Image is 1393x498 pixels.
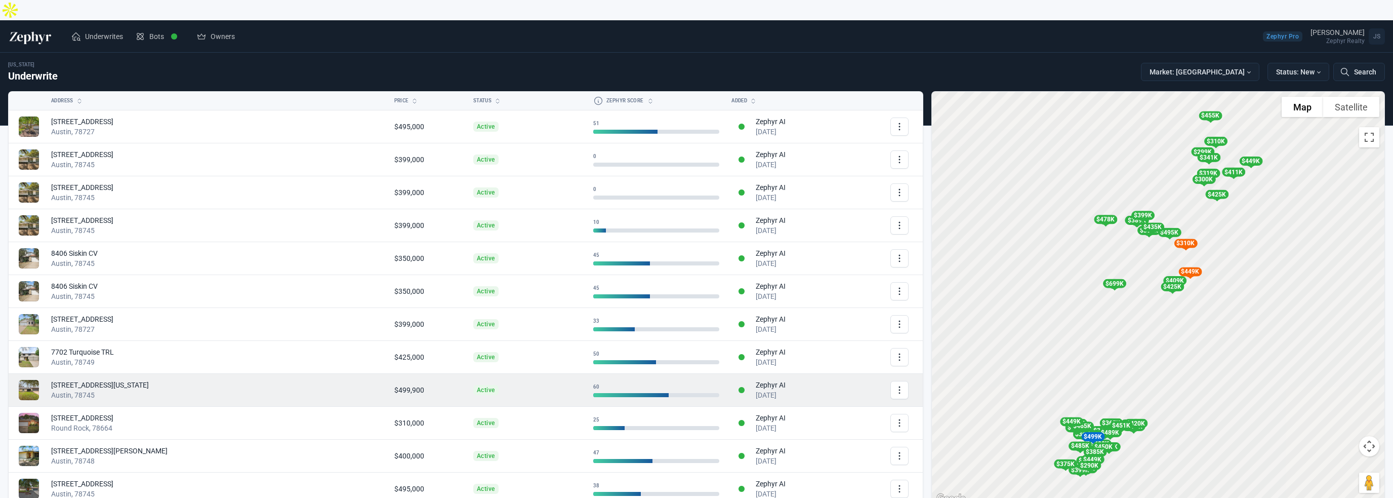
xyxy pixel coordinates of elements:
[51,225,382,236] div: Austin, 78745
[1098,428,1122,437] div: $489K
[1110,421,1133,430] div: $451K
[1168,276,1181,286] gmp-advanced-marker: $409K
[1115,421,1128,431] gmp-advanced-marker: $451K
[467,93,575,109] button: Status
[593,152,720,161] div: 0
[51,127,382,137] div: Austin, 78727
[388,176,467,209] td: $399,000
[1209,137,1222,147] gmp-advanced-marker: $310K
[1310,26,1385,47] a: Open user menu
[473,418,499,428] span: Active
[1124,419,1148,428] div: $420K
[593,350,720,358] div: 50
[1359,436,1379,456] button: Map camera controls
[1131,216,1143,226] gmp-advanced-marker: $389K
[1076,422,1088,432] gmp-advanced-marker: $465K
[1074,466,1086,476] gmp-advanced-marker: $399K
[1083,461,1096,471] gmp-advanced-marker: $290K
[1227,168,1240,178] gmp-advanced-marker: $411K
[1211,190,1223,200] gmp-advanced-marker: $425K
[1065,423,1088,432] div: $449K
[756,127,786,137] div: [DATE]
[1197,169,1220,178] div: $319K
[1204,111,1217,121] gmp-advanced-marker: $455K
[473,385,499,395] span: Active
[756,291,786,301] div: [DATE]
[587,92,714,110] button: Zephyr Score Zephyr Score
[756,413,786,423] div: Zephyr AI
[1086,455,1099,465] gmp-advanced-marker: $449K
[593,218,720,226] div: 10
[1125,216,1149,225] div: $389K
[1078,430,1091,440] gmp-advanced-marker: $399K
[1097,442,1120,451] div: $365K
[149,31,164,42] span: Bots
[1146,222,1159,233] gmp-advanced-marker: $435K
[51,182,382,193] div: [STREET_ADDRESS]
[756,446,786,456] div: Zephyr AI
[1071,423,1083,433] gmp-advanced-marker: $449K
[725,93,838,109] button: Added
[1141,222,1164,232] div: $435K
[1323,97,1379,117] button: Show satellite imagery
[1071,422,1094,431] div: $465K
[1059,459,1072,470] gmp-advanced-marker: $375K
[1202,169,1215,179] gmp-advanced-marker: $319K
[1205,190,1228,199] div: $425K
[1094,215,1117,224] div: $478K
[51,479,382,489] div: [STREET_ADDRESS]
[1125,216,1148,225] div: $415K
[1103,279,1126,288] div: $699K
[756,324,786,334] div: [DATE]
[1333,63,1385,81] button: Search
[51,413,382,423] div: [STREET_ADDRESS]
[756,281,786,291] div: Zephyr AI
[593,120,720,128] div: 51
[388,374,467,407] td: $499,900
[1079,464,1092,474] gmp-advanced-marker: $355K
[756,456,786,466] div: [DATE]
[756,479,786,489] div: Zephyr AI
[1222,168,1245,177] div: $411K
[1137,226,1161,235] div: $399K
[473,286,499,296] span: Active
[1054,459,1077,469] div: $375K
[1127,422,1140,432] gmp-advanced-marker: $495K
[51,291,382,301] div: Austin, 78745
[1131,211,1155,220] div: $399K
[1130,419,1142,429] gmp-advanced-marker: $420K
[1099,215,1112,225] gmp-advanced-marker: $478K
[756,390,786,400] div: [DATE]
[756,347,786,357] div: Zephyr AI
[51,456,382,466] div: Austin, 78748
[473,122,499,132] span: Active
[1161,282,1184,291] div: $425K
[8,61,58,69] div: [US_STATE]
[593,416,720,424] div: 25
[756,248,786,258] div: Zephyr AI
[756,314,786,324] div: Zephyr AI
[1174,239,1197,248] div: $310K
[1199,111,1222,120] div: $455K
[1163,228,1176,238] gmp-advanced-marker: $495K
[388,242,467,275] td: $350,000
[8,28,53,45] img: Zephyr Logo
[51,149,382,160] div: [STREET_ADDRESS]
[473,451,499,461] span: Active
[190,26,241,47] a: Owners
[1197,153,1220,162] div: $341K
[1102,442,1115,452] gmp-advanced-marker: $365K
[1163,276,1186,285] div: $409K
[1369,28,1385,45] span: JS
[756,193,786,203] div: [DATE]
[1142,226,1155,236] gmp-advanced-marker: $399K
[1310,38,1365,44] div: Zephyr Realty
[1105,418,1118,429] gmp-advanced-marker: $365K
[51,160,382,170] div: Austin, 78745
[756,423,786,433] div: [DATE]
[388,110,467,143] td: $495,000
[51,380,382,390] div: [STREET_ADDRESS][US_STATE]
[1197,147,1209,158] gmp-advanced-marker: $299K
[1136,211,1149,221] gmp-advanced-marker: $399K
[211,31,235,42] span: Owners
